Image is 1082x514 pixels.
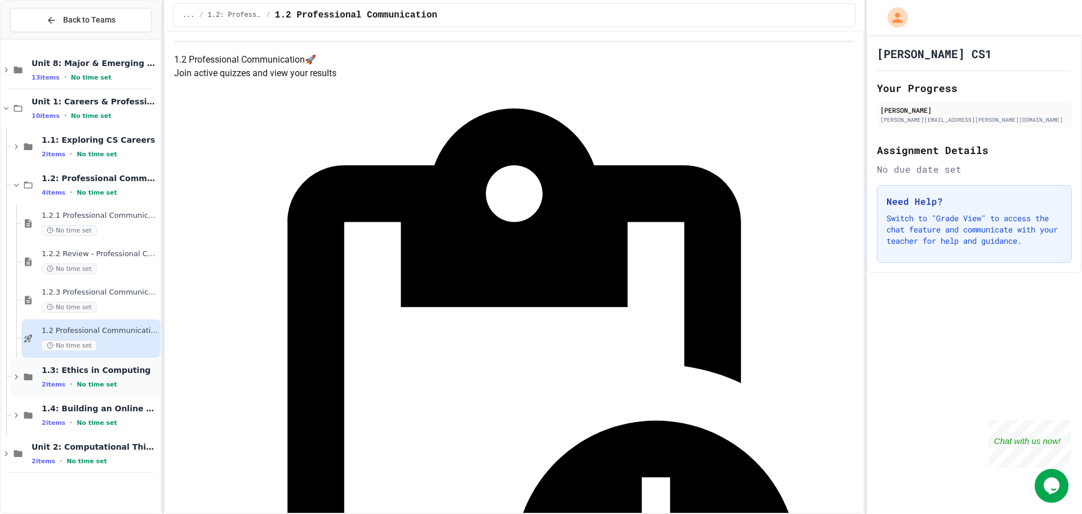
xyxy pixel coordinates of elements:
span: • [70,150,72,159]
span: 2 items [42,381,65,388]
span: Unit 2: Computational Thinking & Problem-Solving [32,442,158,452]
span: 1.2 Professional Communication [275,8,437,22]
div: No due date set [877,162,1072,176]
span: • [70,418,72,427]
span: No time set [77,419,117,427]
span: 1.2.3 Professional Communication Challenge [42,288,158,297]
span: 2 items [42,151,65,158]
span: 10 items [32,112,60,120]
span: 2 items [32,458,55,465]
div: [PERSON_NAME] [880,105,1068,115]
span: 1.4: Building an Online Presence [42,403,158,414]
span: No time set [42,263,97,274]
span: No time set [77,151,117,158]
span: / [267,11,270,20]
iframe: chat widget [988,420,1071,468]
h2: Assignment Details [877,142,1072,158]
span: 1.2: Professional Communication [42,173,158,183]
span: No time set [77,381,117,388]
span: No time set [71,74,112,81]
iframe: chat widget [1035,469,1071,503]
h4: 1.2 Professional Communication 🚀 [174,53,854,67]
span: No time set [42,302,97,313]
h2: Your Progress [877,80,1072,96]
span: No time set [42,225,97,236]
span: • [70,380,72,389]
h3: Need Help? [886,195,1062,208]
span: • [60,456,62,465]
span: 1.2.2 Review - Professional Communication [42,249,158,259]
h1: [PERSON_NAME] CS1 [877,46,992,61]
span: 13 items [32,74,60,81]
span: / [199,11,203,20]
span: 2 items [42,419,65,427]
span: 4 items [42,189,65,196]
span: ... [183,11,195,20]
span: No time set [66,458,107,465]
span: Unit 1: Careers & Professionalism [32,96,158,107]
span: • [70,188,72,197]
span: • [64,111,66,120]
div: My Account [876,5,911,30]
span: 1.2 Professional Communication [42,326,158,336]
span: 1.1: Exploring CS Careers [42,135,158,145]
p: Switch to "Grade View" to access the chat feature and communicate with your teacher for help and ... [886,213,1062,247]
p: Join active quizzes and view your results [174,67,854,80]
span: 1.2: Professional Communication [208,11,262,20]
span: 1.2.1 Professional Communication [42,211,158,221]
span: No time set [42,340,97,351]
span: 1.3: Ethics in Computing [42,365,158,375]
button: Back to Teams [10,8,152,32]
div: [PERSON_NAME][EMAIL_ADDRESS][PERSON_NAME][DOMAIN_NAME] [880,116,1068,124]
span: Unit 8: Major & Emerging Technologies [32,58,158,68]
span: No time set [71,112,112,120]
span: Back to Teams [63,14,116,26]
span: No time set [77,189,117,196]
span: • [64,73,66,82]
